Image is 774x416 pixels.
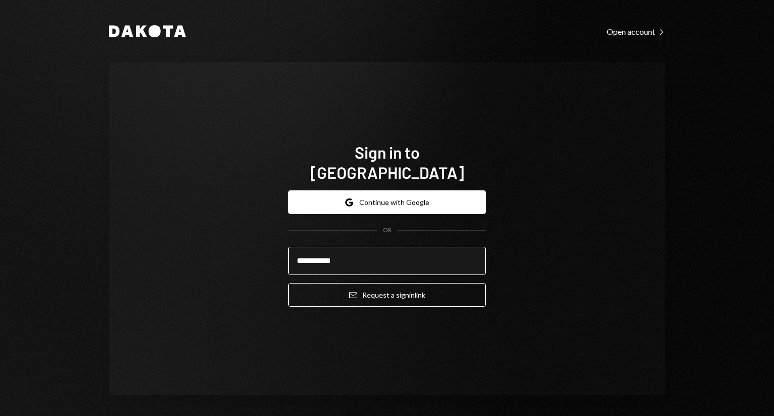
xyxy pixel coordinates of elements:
[383,226,392,235] div: OR
[288,190,486,214] button: Continue with Google
[607,26,665,37] a: Open account
[607,27,665,37] div: Open account
[288,283,486,307] button: Request a signinlink
[288,142,486,182] h1: Sign in to [GEOGRAPHIC_DATA]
